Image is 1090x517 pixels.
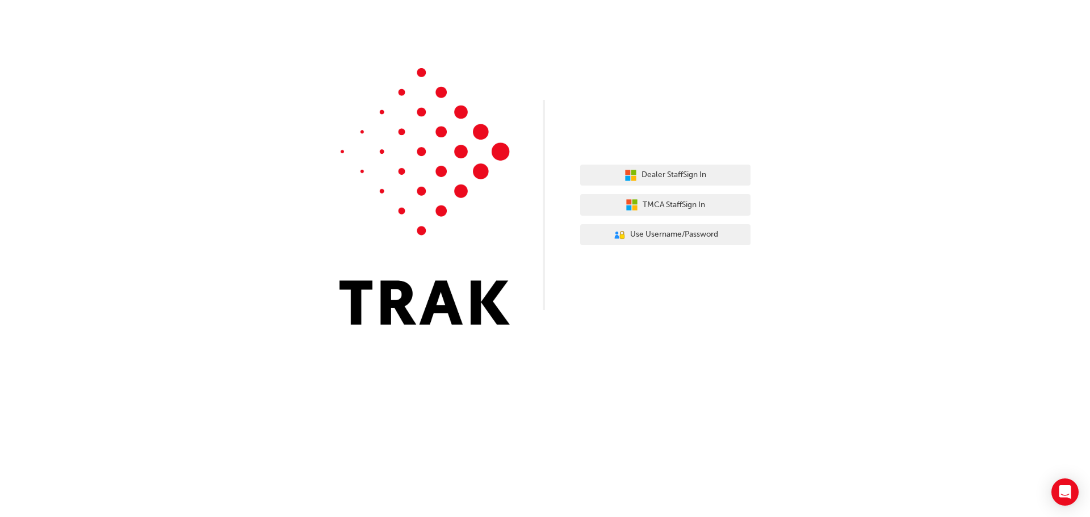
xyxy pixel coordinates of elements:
span: TMCA Staff Sign In [643,199,705,212]
button: Use Username/Password [580,224,751,246]
button: Dealer StaffSign In [580,165,751,186]
span: Use Username/Password [630,228,718,241]
button: TMCA StaffSign In [580,194,751,216]
span: Dealer Staff Sign In [642,169,706,182]
img: Trak [339,68,510,325]
div: Open Intercom Messenger [1051,478,1079,506]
